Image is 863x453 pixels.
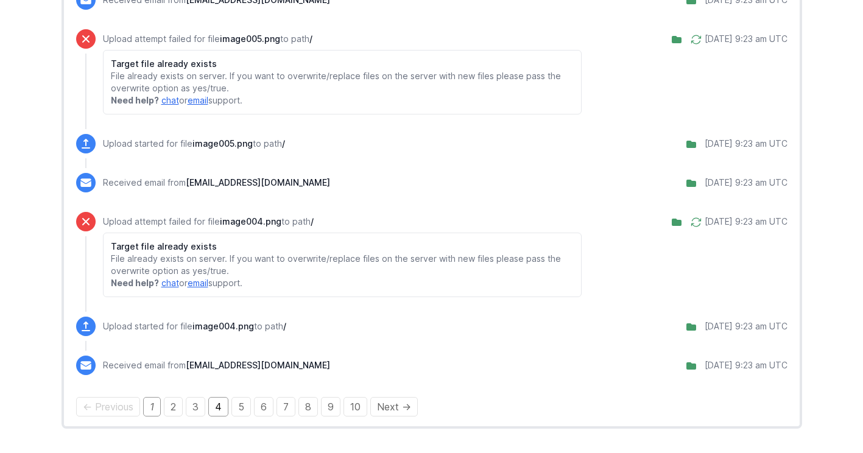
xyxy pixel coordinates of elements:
a: email [188,95,208,105]
p: File already exists on server. If you want to overwrite/replace files on the server with new file... [111,70,574,94]
span: / [283,321,286,331]
p: Received email from [103,177,330,189]
a: Page 10 [343,397,367,416]
a: Page 3 [186,397,205,416]
a: Next page [370,397,418,416]
span: image005.png [192,138,253,149]
strong: Need help? [111,278,159,288]
span: [EMAIL_ADDRESS][DOMAIN_NAME] [186,177,330,188]
em: Page 1 [143,397,161,416]
div: Pagination [76,399,787,414]
h6: Target file already exists [111,241,574,253]
div: [DATE] 9:23 am UTC [705,33,787,45]
h6: Target file already exists [111,58,574,70]
p: Upload attempt failed for file to path [103,216,582,228]
a: chat [161,278,179,288]
p: Upload started for file to path [103,320,286,332]
div: [DATE] 9:23 am UTC [705,216,787,228]
a: Page 9 [321,397,340,416]
p: Upload started for file to path [103,138,285,150]
p: Received email from [103,359,330,371]
div: [DATE] 9:23 am UTC [705,359,787,371]
a: Page 6 [254,397,273,416]
p: or support. [111,277,574,289]
a: chat [161,95,179,105]
a: Page 4 [208,397,228,416]
a: Page 2 [164,397,183,416]
span: / [282,138,285,149]
a: Page 7 [277,397,295,416]
span: image005.png [220,33,280,44]
a: Page 5 [231,397,251,416]
a: Page 8 [298,397,318,416]
span: image004.png [220,216,281,226]
span: / [309,33,312,44]
a: email [188,278,208,288]
div: [DATE] 9:23 am UTC [705,320,787,332]
div: [DATE] 9:23 am UTC [705,138,787,150]
strong: Need help? [111,95,159,105]
p: or support. [111,94,574,107]
span: image004.png [192,321,254,331]
div: [DATE] 9:23 am UTC [705,177,787,189]
span: Previous page [76,397,140,416]
p: File already exists on server. If you want to overwrite/replace files on the server with new file... [111,253,574,277]
span: / [311,216,314,226]
p: Upload attempt failed for file to path [103,33,582,45]
span: [EMAIL_ADDRESS][DOMAIN_NAME] [186,360,330,370]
